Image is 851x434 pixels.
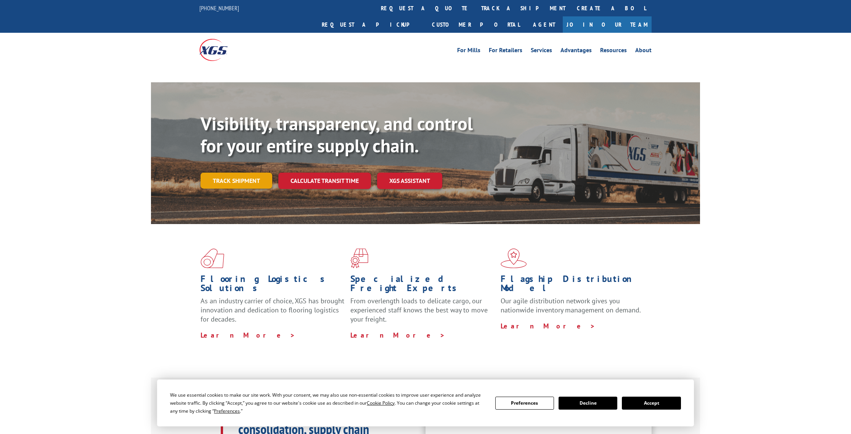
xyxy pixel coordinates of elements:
a: For Mills [457,47,480,56]
h1: Flooring Logistics Solutions [201,274,345,296]
span: Preferences [214,408,240,414]
h1: Flagship Distribution Model [501,274,645,296]
a: Customer Portal [426,16,525,33]
span: As an industry carrier of choice, XGS has brought innovation and dedication to flooring logistics... [201,296,344,323]
button: Preferences [495,397,554,410]
a: Track shipment [201,173,272,189]
p: From overlength loads to delicate cargo, our experienced staff knows the best way to move your fr... [350,296,495,330]
button: Accept [622,397,681,410]
a: Advantages [560,47,592,56]
a: Request a pickup [316,16,426,33]
span: Cookie Policy [367,400,395,406]
a: Join Our Team [563,16,652,33]
b: Visibility, transparency, and control for your entire supply chain. [201,112,473,157]
a: XGS ASSISTANT [377,173,442,189]
a: About [635,47,652,56]
img: xgs-icon-total-supply-chain-intelligence-red [201,248,224,268]
a: Services [531,47,552,56]
a: Learn More > [501,322,596,330]
a: Agent [525,16,563,33]
a: Calculate transit time [278,173,371,189]
div: We use essential cookies to make our site work. With your consent, we may also use non-essential ... [170,391,486,415]
img: xgs-icon-focused-on-flooring-red [350,248,368,268]
a: For Retailers [489,47,522,56]
div: Cookie Consent Prompt [157,380,694,426]
button: Decline [559,397,617,410]
h1: Specialized Freight Experts [350,274,495,296]
a: [PHONE_NUMBER] [199,4,239,12]
a: Resources [600,47,627,56]
img: xgs-icon-flagship-distribution-model-red [501,248,527,268]
a: Learn More > [350,331,445,340]
span: Our agile distribution network gives you nationwide inventory management on demand. [501,296,641,314]
a: Learn More > [201,331,295,340]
